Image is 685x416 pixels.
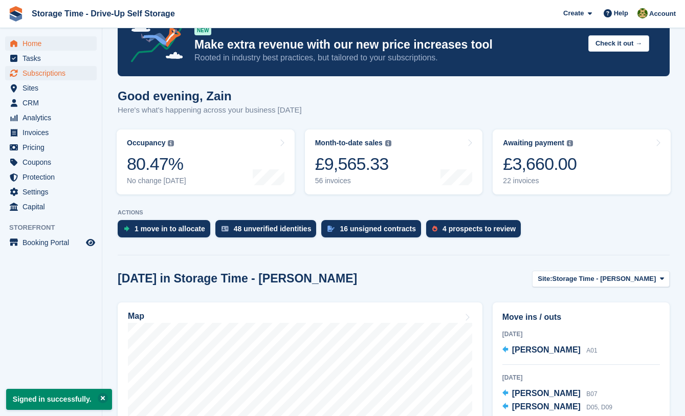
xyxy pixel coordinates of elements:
[502,330,660,339] div: [DATE]
[5,66,97,80] a: menu
[502,387,598,401] a: [PERSON_NAME] B07
[538,274,552,284] span: Site:
[127,139,165,147] div: Occupancy
[586,347,597,354] span: A01
[315,177,391,185] div: 56 invoices
[84,236,97,249] a: Preview store
[23,81,84,95] span: Sites
[118,272,357,286] h2: [DATE] in Storage Time - [PERSON_NAME]
[23,96,84,110] span: CRM
[118,220,215,243] a: 1 move in to allocate
[586,404,612,411] span: D05, D09
[23,170,84,184] span: Protection
[315,154,391,174] div: £9,565.33
[5,155,97,169] a: menu
[502,401,612,414] a: [PERSON_NAME] D05, D09
[194,37,580,52] p: Make extra revenue with our new price increases tool
[5,235,97,250] a: menu
[443,225,516,233] div: 4 prospects to review
[118,104,302,116] p: Here's what's happening across your business [DATE]
[194,25,211,35] div: NEW
[5,96,97,110] a: menu
[23,66,84,80] span: Subscriptions
[5,140,97,155] a: menu
[23,155,84,169] span: Coupons
[124,226,129,232] img: move_ins_to_allocate_icon-fdf77a2bb77ea45bf5b3d319d69a93e2d87916cf1d5bf7949dd705db3b84f3ca.svg
[234,225,312,233] div: 48 unverified identities
[168,140,174,146] img: icon-info-grey-7440780725fd019a000dd9b08b2336e03edf1995a4989e88bcd33f0948082b44.svg
[28,5,179,22] a: Storage Time - Drive-Up Self Storage
[503,154,577,174] div: £3,660.00
[426,220,526,243] a: 4 prospects to review
[553,274,656,284] span: Storage Time - [PERSON_NAME]
[23,200,84,214] span: Capital
[567,140,573,146] img: icon-info-grey-7440780725fd019a000dd9b08b2336e03edf1995a4989e88bcd33f0948082b44.svg
[563,8,584,18] span: Create
[512,345,581,354] span: [PERSON_NAME]
[502,311,660,323] h2: Move ins / outs
[327,226,335,232] img: contract_signature_icon-13c848040528278c33f63329250d36e43548de30e8caae1d1a13099fd9432cc5.svg
[117,129,295,194] a: Occupancy 80.47% No change [DATE]
[5,81,97,95] a: menu
[637,8,648,18] img: Zain Sarwar
[502,344,598,357] a: [PERSON_NAME] A01
[5,170,97,184] a: menu
[512,402,581,411] span: [PERSON_NAME]
[127,177,186,185] div: No change [DATE]
[315,139,383,147] div: Month-to-date sales
[649,9,676,19] span: Account
[8,6,24,21] img: stora-icon-8386f47178a22dfd0bd8f6a31ec36ba5ce8667c1dd55bd0f319d3a0aa187defe.svg
[532,271,670,288] button: Site: Storage Time - [PERSON_NAME]
[23,111,84,125] span: Analytics
[194,52,580,63] p: Rooted in industry best practices, but tailored to your subscriptions.
[432,226,437,232] img: prospect-51fa495bee0391a8d652442698ab0144808aea92771e9ea1ae160a38d050c398.svg
[5,36,97,51] a: menu
[5,111,97,125] a: menu
[118,209,670,216] p: ACTIONS
[512,389,581,398] span: [PERSON_NAME]
[5,200,97,214] a: menu
[23,36,84,51] span: Home
[23,51,84,65] span: Tasks
[5,51,97,65] a: menu
[127,154,186,174] div: 80.47%
[222,226,229,232] img: verify_identity-adf6edd0f0f0b5bbfe63781bf79b02c33cf7c696d77639b501bdc392416b5a36.svg
[493,129,671,194] a: Awaiting payment £3,660.00 22 invoices
[9,223,102,233] span: Storefront
[122,8,194,66] img: price-adjustments-announcement-icon-8257ccfd72463d97f412b2fc003d46551f7dbcb40ab6d574587a9cd5c0d94...
[305,129,483,194] a: Month-to-date sales £9,565.33 56 invoices
[321,220,426,243] a: 16 unsigned contracts
[215,220,322,243] a: 48 unverified identities
[340,225,416,233] div: 16 unsigned contracts
[614,8,628,18] span: Help
[503,177,577,185] div: 22 invoices
[23,125,84,140] span: Invoices
[503,139,564,147] div: Awaiting payment
[588,35,649,52] button: Check it out →
[5,185,97,199] a: menu
[5,125,97,140] a: menu
[23,235,84,250] span: Booking Portal
[502,373,660,382] div: [DATE]
[586,390,597,398] span: B07
[23,140,84,155] span: Pricing
[135,225,205,233] div: 1 move in to allocate
[128,312,144,321] h2: Map
[118,89,302,103] h1: Good evening, Zain
[23,185,84,199] span: Settings
[385,140,391,146] img: icon-info-grey-7440780725fd019a000dd9b08b2336e03edf1995a4989e88bcd33f0948082b44.svg
[6,389,112,410] p: Signed in successfully.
